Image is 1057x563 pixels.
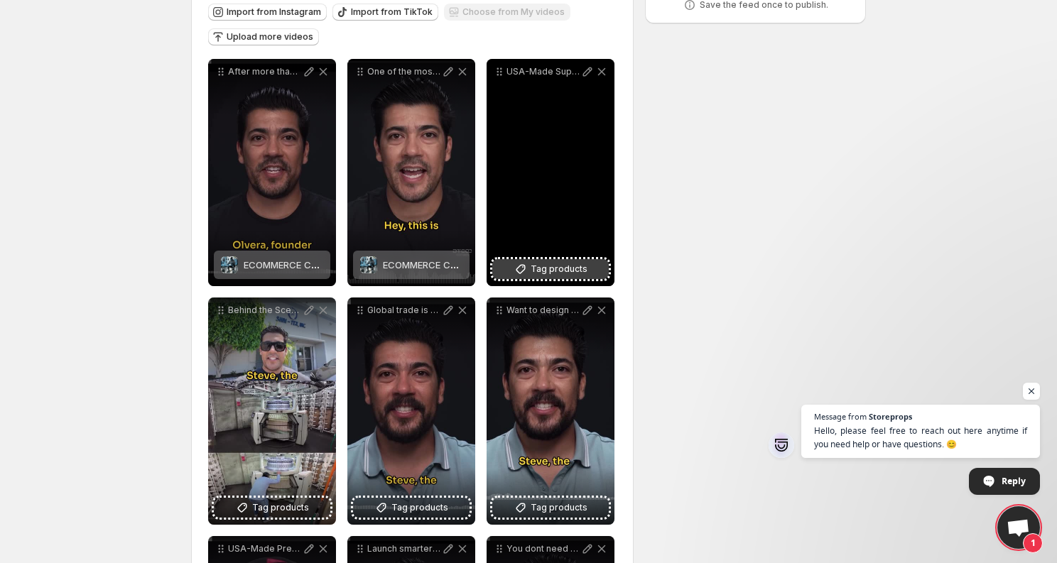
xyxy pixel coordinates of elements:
[244,259,445,270] span: ECOMMERCE CONSULTING FOR DTC BRANDS
[869,412,912,420] span: Storeprops
[252,501,309,515] span: Tag products
[391,501,448,515] span: Tag products
[367,543,441,554] p: Launch smarter Scale stronger Hey Im [PERSON_NAME] the DTCCOO As the former Chief Operations Offi...
[506,543,580,554] p: You dont need a full-time C-suite You need results Hey Im [PERSON_NAME] the DTCCOO Ive helped sca...
[997,506,1040,549] a: Open chat
[1002,469,1026,493] span: Reply
[228,66,302,77] p: After more than a decade leading and scaling 8- and 9-figure ecommerce and apparel brands I know ...
[208,59,336,286] div: After more than a decade leading and scaling 8- and 9-figure ecommerce and apparel brands I know ...
[1023,533,1043,553] span: 1
[208,4,327,21] button: Import from Instagram
[383,259,585,270] span: ECOMMERCE CONSULTING FOR DTC BRANDS
[487,59,614,286] div: USA-Made Supply Chain Starts Here Meet [PERSON_NAME] of Shai-Tex Hey Im [PERSON_NAME] the DTCCOO ...
[506,305,580,316] p: Want to design better apparel in [DATE] Start here Hey Im [PERSON_NAME] the DTCCOO As the former ...
[487,297,614,525] div: Want to design better apparel in [DATE] Start here Hey Im [PERSON_NAME] the DTCCOO As the former ...
[531,262,587,276] span: Tag products
[227,6,321,18] span: Import from Instagram
[814,424,1027,451] span: Hello, please feel free to reach out here anytime if you need help or have questions. 😊
[367,66,441,77] p: One of the most frustrating challenges for any e-commerce founder or operator The growth plateau ...
[351,6,433,18] span: Import from TikTok
[814,412,867,420] span: Message from
[208,297,336,525] div: Behind the Scenes USA-Made Apparel Starts Here Hey Im [PERSON_NAME] the DTCCOO [DATE] were in [GE...
[214,498,330,518] button: Tag products
[506,66,580,77] p: USA-Made Supply Chain Starts Here Meet [PERSON_NAME] of Shai-Tex Hey Im [PERSON_NAME] the DTCCOO ...
[227,31,313,43] span: Upload more videos
[347,297,475,525] div: Global trade is shifting fastare your operations ready Hey Im [PERSON_NAME] the DTCCOO Right now ...
[353,498,470,518] button: Tag products
[492,498,609,518] button: Tag products
[228,305,302,316] p: Behind the Scenes USA-Made Apparel Starts Here Hey Im [PERSON_NAME] the DTCCOO [DATE] were in [GE...
[367,305,441,316] p: Global trade is shifting fastare your operations ready Hey Im [PERSON_NAME] the DTCCOO Right now ...
[347,59,475,286] div: One of the most frustrating challenges for any e-commerce founder or operator The growth plateau ...
[221,256,238,273] img: ECOMMERCE CONSULTING FOR DTC BRANDS
[492,259,609,279] button: Tag products
[208,28,319,45] button: Upload more videos
[531,501,587,515] span: Tag products
[228,543,302,554] p: USA-Made Premium ApparelWithout Compromise At [GEOGRAPHIC_DATA] we dont make merch We manufacture...
[332,4,438,21] button: Import from TikTok
[360,256,377,273] img: ECOMMERCE CONSULTING FOR DTC BRANDS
